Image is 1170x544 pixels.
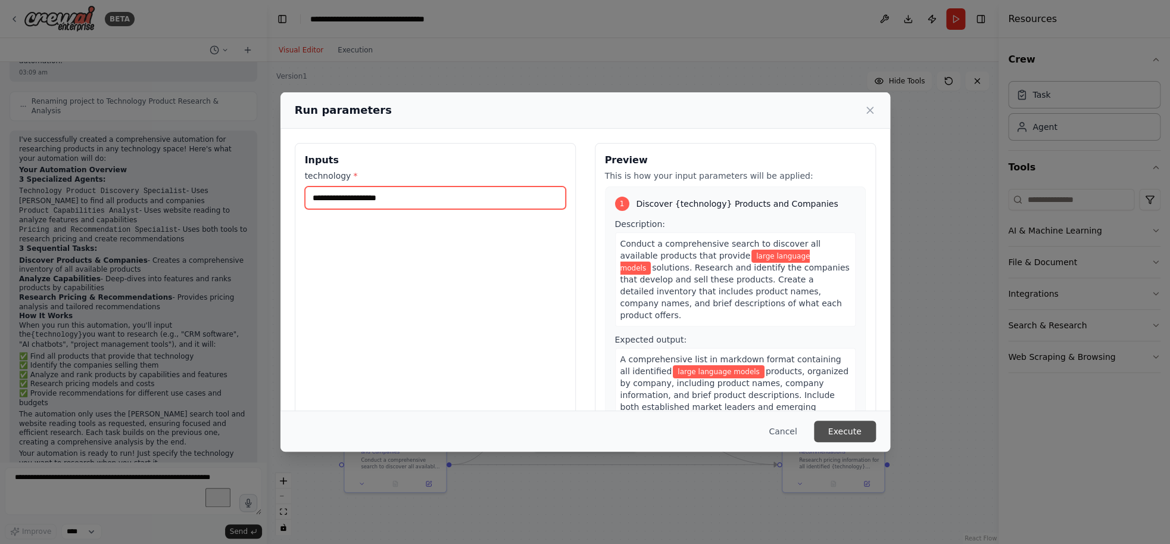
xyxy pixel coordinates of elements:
[673,365,765,378] span: Variable: technology
[620,263,850,320] span: solutions. Research and identify the companies that develop and sell these products. Create a det...
[814,421,876,442] button: Execute
[620,366,849,424] span: products, organized by company, including product names, company information, and brief product d...
[620,250,810,275] span: Variable: technology
[615,219,665,229] span: Description:
[615,197,629,211] div: 1
[305,153,566,167] h3: Inputs
[295,102,392,119] h2: Run parameters
[305,170,566,182] label: technology
[605,153,866,167] h3: Preview
[759,421,806,442] button: Cancel
[605,170,866,182] p: This is how your input parameters will be applied:
[615,335,687,344] span: Expected output:
[620,355,841,376] span: A comprehensive list in markdown format containing all identified
[620,239,821,260] span: Conduct a comprehensive search to discover all available products that provide
[637,198,838,210] span: Discover {technology} Products and Companies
